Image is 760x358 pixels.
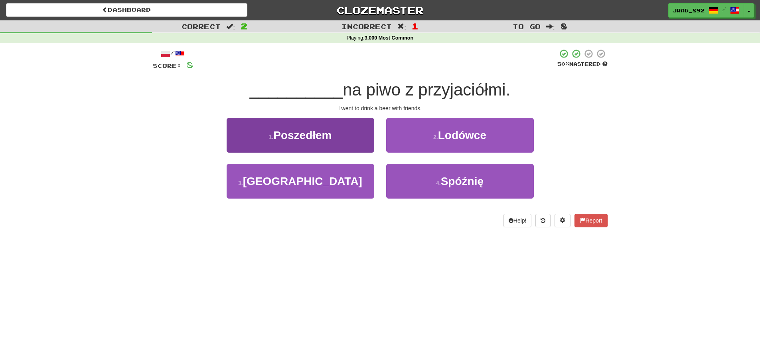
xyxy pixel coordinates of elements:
button: Round history (alt+y) [535,214,551,227]
span: jrad_892 [673,7,705,14]
a: Clozemaster [259,3,501,17]
span: 2 [241,21,247,31]
div: I went to drink a beer with friends. [153,104,608,112]
span: 8 [186,60,193,70]
small: 1 . [269,134,274,140]
span: na piwo z przyjaciółmi. [343,80,510,99]
div: Mastered [557,61,608,68]
button: 2.Lodówce [386,118,534,153]
span: Score: [153,62,182,69]
button: 3.[GEOGRAPHIC_DATA] [227,164,374,199]
div: / [153,49,193,59]
span: To go [513,22,541,30]
button: 4.Spóźnię [386,164,534,199]
span: : [546,23,555,30]
span: Spóźnię [441,175,484,187]
span: Lodówce [438,129,486,141]
a: jrad_892 / [668,3,744,18]
button: Help! [503,214,532,227]
small: 3 . [238,180,243,186]
span: Incorrect [342,22,392,30]
small: 2 . [433,134,438,140]
span: / [722,6,726,12]
span: 8 [561,21,567,31]
button: 1.Poszedłem [227,118,374,153]
a: Dashboard [6,3,247,17]
span: Poszedłem [273,129,332,141]
strong: 3,000 Most Common [365,35,413,41]
span: : [397,23,406,30]
span: 1 [412,21,418,31]
button: Report [574,214,607,227]
span: 50 % [557,61,569,67]
small: 4 . [436,180,441,186]
span: : [226,23,235,30]
span: __________ [250,80,343,99]
span: [GEOGRAPHIC_DATA] [243,175,362,187]
span: Correct [182,22,221,30]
